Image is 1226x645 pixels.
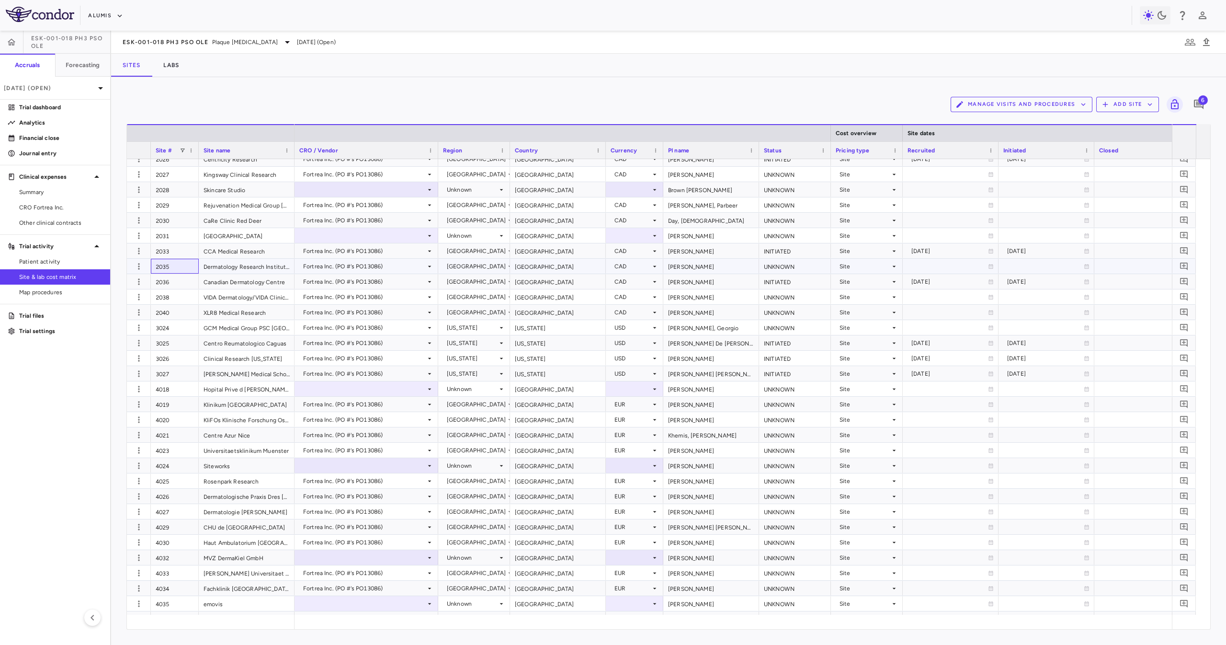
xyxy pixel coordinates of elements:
[151,427,199,442] div: 4021
[663,596,759,611] div: [PERSON_NAME]
[1178,229,1191,242] button: Add comment
[303,243,426,259] div: Fortrea Inc. (PO #'s PO13086)
[151,167,199,182] div: 2027
[663,228,759,243] div: [PERSON_NAME]
[510,151,606,166] div: [GEOGRAPHIC_DATA]
[614,259,651,274] div: CAD
[212,38,278,46] span: Plaque [MEDICAL_DATA]
[156,147,172,154] span: Site #
[1180,216,1189,225] svg: Add comment
[19,242,91,251] p: Trial activity
[510,335,606,350] div: [US_STATE]
[151,443,199,458] div: 4023
[840,228,890,243] div: Site
[151,381,199,396] div: 4018
[759,581,831,596] div: UNKNOWN
[510,351,606,366] div: [US_STATE]
[663,305,759,320] div: [PERSON_NAME]
[663,243,759,258] div: [PERSON_NAME]
[199,351,295,366] div: Clinical Research [US_STATE]
[1178,597,1191,610] button: Add comment
[151,458,199,473] div: 4024
[663,259,759,274] div: [PERSON_NAME]
[759,213,831,228] div: UNKNOWN
[199,489,295,504] div: Dermatologische Praxis Dres [PERSON_NAME]
[759,351,831,366] div: INITIATED
[759,381,831,396] div: UNKNOWN
[510,519,606,534] div: [GEOGRAPHIC_DATA]
[151,489,199,504] div: 4026
[151,351,199,366] div: 3026
[151,243,199,258] div: 2033
[19,257,102,266] span: Patient activity
[151,151,199,166] div: 2026
[199,611,295,626] div: Interdisciplinary Study Association GmbH (ISA)
[759,535,831,550] div: UNKNOWN
[510,473,606,488] div: [GEOGRAPHIC_DATA]
[303,197,426,213] div: Fortrea Inc. (PO #'s PO13086)
[1180,538,1189,547] svg: Add comment
[199,274,295,289] div: Canadian Dermatology Centre
[510,565,606,580] div: [GEOGRAPHIC_DATA]
[88,8,123,23] button: Alumis
[447,213,506,228] div: [GEOGRAPHIC_DATA]
[1007,274,1084,289] div: [DATE]
[911,151,988,167] div: [DATE]
[1178,336,1191,349] button: Add comment
[1180,231,1189,240] svg: Add comment
[663,320,759,335] div: [PERSON_NAME], Georgio
[151,305,199,320] div: 2040
[151,412,199,427] div: 4020
[663,473,759,488] div: [PERSON_NAME]
[1180,507,1189,516] svg: Add comment
[759,274,831,289] div: INITIATED
[759,397,831,412] div: UNKNOWN
[151,397,199,412] div: 4019
[152,54,191,77] button: Labs
[759,519,831,534] div: UNKNOWN
[199,412,295,427] div: KliFOs Klinische Forschung Osnabruck
[199,443,295,458] div: Universitaetsklinikum Muenster
[199,167,295,182] div: Kingsway Clinical Research
[447,259,506,274] div: [GEOGRAPHIC_DATA]
[19,219,102,227] span: Other clinical contracts
[199,305,295,320] div: XLR8 Medical Research
[19,134,102,142] p: Financial close
[1180,308,1189,317] svg: Add comment
[510,581,606,596] div: [GEOGRAPHIC_DATA]
[123,38,208,46] span: ESK-001-018 Ph3 PsO OLE
[911,274,988,289] div: [DATE]
[1178,428,1191,441] button: Add comment
[199,228,295,243] div: [GEOGRAPHIC_DATA]
[1178,367,1191,380] button: Add comment
[614,213,651,228] div: CAD
[663,443,759,458] div: [PERSON_NAME]
[199,565,295,580] div: [PERSON_NAME] Universitaet Tuebingen [GEOGRAPHIC_DATA]
[510,596,606,611] div: [GEOGRAPHIC_DATA]
[1178,152,1191,165] button: Add comment
[1178,290,1191,303] button: Add comment
[840,274,890,289] div: Site
[510,366,606,381] div: [US_STATE]
[19,103,102,112] p: Trial dashboard
[1178,260,1191,273] button: Add comment
[1178,183,1191,196] button: Add comment
[510,535,606,550] div: [GEOGRAPHIC_DATA]
[19,311,102,320] p: Trial files
[759,489,831,504] div: UNKNOWN
[15,61,40,69] h6: Accruals
[111,54,152,77] button: Sites
[668,147,689,154] span: PI name
[1180,476,1189,485] svg: Add comment
[1178,352,1191,365] button: Add comment
[4,84,95,92] p: [DATE] (Open)
[510,443,606,458] div: [GEOGRAPHIC_DATA]
[1163,96,1183,113] span: Lock grid
[199,550,295,565] div: MVZ DermaKiel GmbH
[510,458,606,473] div: [GEOGRAPHIC_DATA]
[1180,568,1189,577] svg: Add comment
[759,259,831,274] div: UNKNOWN
[1178,536,1191,549] button: Add comment
[303,213,426,228] div: Fortrea Inc. (PO #'s PO13086)
[199,458,295,473] div: Siteworks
